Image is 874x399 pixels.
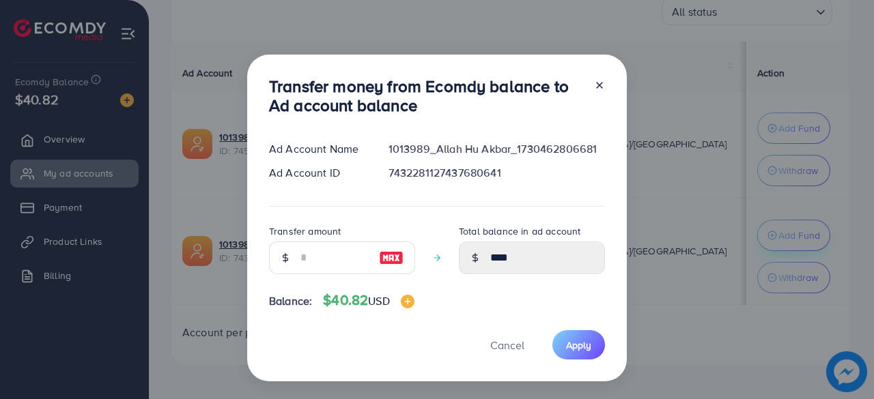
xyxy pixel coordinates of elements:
label: Transfer amount [269,224,341,238]
div: Ad Account ID [258,165,378,181]
img: image [401,295,414,308]
h3: Transfer money from Ecomdy balance to Ad account balance [269,76,583,116]
div: 1013989_Allah Hu Akbar_1730462806681 [378,141,616,157]
button: Apply [552,330,605,359]
span: Balance: [269,293,312,309]
span: Cancel [490,338,524,353]
h4: $40.82 [323,292,414,309]
div: 7432281127437680641 [378,165,616,181]
label: Total balance in ad account [459,224,580,238]
button: Cancel [473,330,541,359]
span: USD [368,293,389,308]
span: Apply [566,338,591,352]
img: image [379,250,404,266]
div: Ad Account Name [258,141,378,157]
